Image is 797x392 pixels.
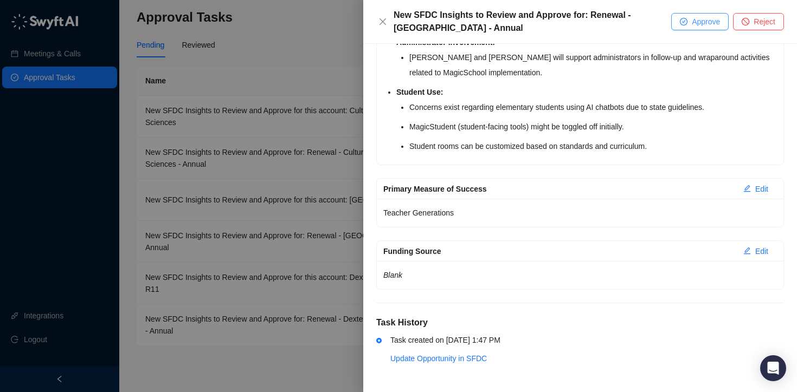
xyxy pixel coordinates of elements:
button: Close [376,15,389,28]
a: Update Opportunity in SFDC [390,354,487,363]
span: Reject [754,16,775,28]
div: Primary Measure of Success [383,183,735,195]
li: MagicStudent (student-facing tools) might be toggled off initially. [409,119,777,134]
span: edit [743,247,751,254]
span: Task created on [DATE] 1:47 PM [390,336,500,344]
li: Concerns exist regarding elementary students using AI chatbots due to state guidelines. [409,100,777,115]
h5: Task History [376,316,784,329]
p: Teacher Generations [383,205,777,220]
span: close [378,17,387,26]
em: Blank [383,271,402,279]
span: Approve [692,16,720,28]
li: Student rooms can be customized based on standards and curriculum. [409,139,777,154]
strong: Student Use: [396,88,443,96]
span: check-circle [680,18,687,25]
span: Edit [755,245,768,257]
button: Edit [735,180,777,198]
button: Reject [733,13,784,30]
div: New SFDC Insights to Review and Approve for: Renewal - [GEOGRAPHIC_DATA] - Annual [394,9,671,35]
div: Funding Source [383,245,735,257]
span: stop [742,18,749,25]
button: Edit [735,243,777,260]
div: Open Intercom Messenger [760,355,786,381]
span: Edit [755,183,768,195]
li: [PERSON_NAME] and [PERSON_NAME] will support administrators in follow-up and wraparound activitie... [409,50,777,80]
button: Approve [671,13,729,30]
span: edit [743,185,751,192]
